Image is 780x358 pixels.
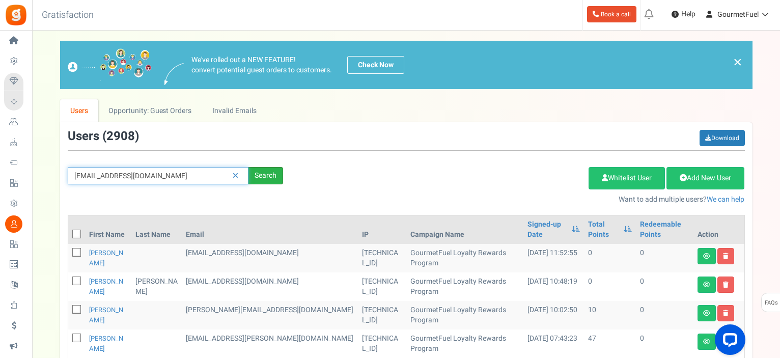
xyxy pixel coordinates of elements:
[523,329,583,358] td: [DATE] 07:43:23
[584,272,636,301] td: 0
[723,253,729,259] i: Delete user
[131,272,182,301] td: [PERSON_NAME]
[700,130,745,146] a: Download
[584,329,636,358] td: 47
[248,167,283,184] div: Search
[406,301,523,329] td: GourmetFuel Loyalty Rewards Program
[182,215,358,244] th: Email
[693,215,744,244] th: Action
[717,9,759,20] span: GourmetFuel
[106,127,135,145] span: 2908
[667,6,700,22] a: Help
[584,301,636,329] td: 10
[89,277,123,296] a: [PERSON_NAME]
[228,167,243,185] a: Reset
[523,301,583,329] td: [DATE] 10:02:50
[68,167,248,184] input: Search by email or name
[707,194,744,205] a: We can help
[298,195,745,205] p: Want to add multiple users?
[703,310,710,316] i: View details
[636,272,693,301] td: 0
[588,219,619,240] a: Total Points
[31,5,105,25] h3: Gratisfaction
[666,167,744,189] a: Add New User
[358,272,406,301] td: [TECHNICAL_ID]
[89,334,123,353] a: [PERSON_NAME]
[589,167,665,189] a: Whitelist User
[347,56,404,74] a: Check Now
[636,301,693,329] td: 0
[723,282,729,288] i: Delete user
[98,99,202,122] a: Opportunity: Guest Orders
[406,329,523,358] td: GourmetFuel Loyalty Rewards Program
[5,4,27,26] img: Gratisfaction
[89,305,123,325] a: [PERSON_NAME]
[68,130,139,143] h3: Users ( )
[640,219,689,240] a: Redeemable Points
[636,244,693,272] td: 0
[636,329,693,358] td: 0
[60,99,99,122] a: Users
[406,244,523,272] td: GourmetFuel Loyalty Rewards Program
[584,244,636,272] td: 0
[182,272,358,301] td: [EMAIL_ADDRESS][DOMAIN_NAME]
[182,329,358,358] td: [EMAIL_ADDRESS][PERSON_NAME][DOMAIN_NAME]
[406,215,523,244] th: Campaign Name
[587,6,636,22] a: Book a call
[131,215,182,244] th: Last Name
[723,310,729,316] i: Delete user
[703,339,710,345] i: View details
[764,293,778,313] span: FAQs
[89,248,123,268] a: [PERSON_NAME]
[523,272,583,301] td: [DATE] 10:48:19
[164,63,184,85] img: images
[85,215,132,244] th: First Name
[703,282,710,288] i: View details
[358,215,406,244] th: IP
[527,219,566,240] a: Signed-up Date
[406,272,523,301] td: GourmetFuel Loyalty Rewards Program
[358,244,406,272] td: [TECHNICAL_ID]
[703,253,710,259] i: View details
[358,301,406,329] td: [TECHNICAL_ID]
[202,99,267,122] a: Invalid Emails
[182,244,358,272] td: [EMAIL_ADDRESS][DOMAIN_NAME]
[182,301,358,329] td: [PERSON_NAME][EMAIL_ADDRESS][DOMAIN_NAME]
[358,329,406,358] td: [TECHNICAL_ID]
[733,56,742,68] a: ×
[679,9,695,19] span: Help
[191,55,332,75] p: We've rolled out a NEW FEATURE! convert potential guest orders to customers.
[523,244,583,272] td: [DATE] 11:52:55
[68,48,152,81] img: images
